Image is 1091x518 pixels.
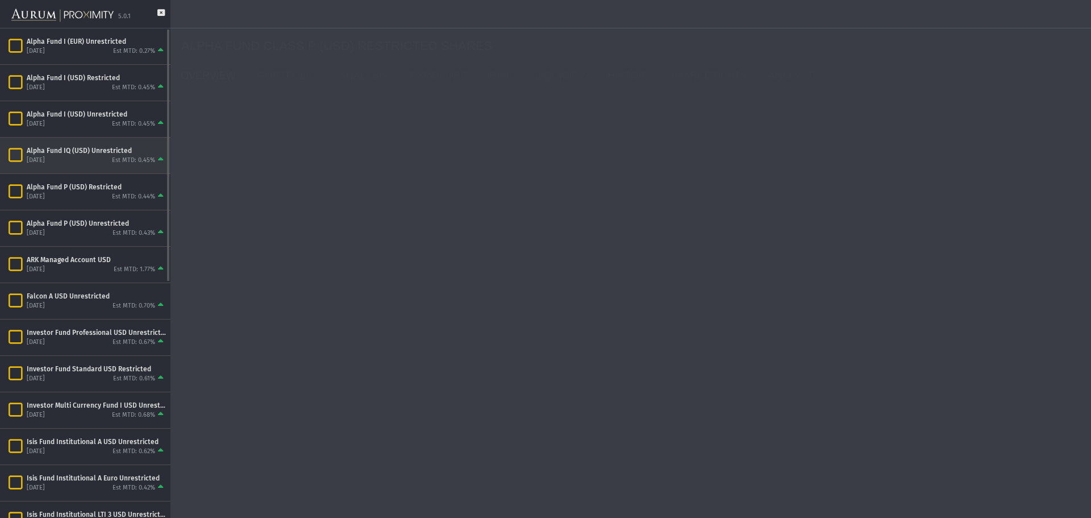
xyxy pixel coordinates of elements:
[292,169,385,193] div: $204.04
[27,447,45,456] div: [DATE]
[188,169,281,193] div: 6.35%
[188,473,202,479] text: 1 500
[113,338,155,347] div: Est MTD: 0.67%
[188,402,202,408] text: 3 000
[188,146,281,155] div: MTD
[27,375,45,383] div: [DATE]
[27,302,45,310] div: [DATE]
[112,411,155,420] div: Est MTD: 0.68%
[582,227,614,241] div: [DATE]
[27,292,166,301] div: Falcon A USD Unrestricted
[113,229,155,238] div: Est MTD: 0.43%
[752,146,846,155] div: CORR. TO BONDS
[188,123,232,141] span: 0.44%
[651,450,733,457] text: Walleye Opportunities: 6.63%
[292,272,385,281] div: [PERSON_NAME] RATIO
[27,338,45,347] div: [DATE]
[27,437,166,446] div: Isis Fund Institutional A USD Unrestricted
[249,64,331,87] a: PORTFOLIO
[113,302,155,310] div: Est MTD: 0.70%
[27,146,166,155] div: Alpha Fund IQ (USD) Unrestricted
[501,248,594,272] div: 3.05%
[1023,380,1052,396] label: Attrib
[961,146,1055,155] div: BETA TO BONDS
[113,47,155,56] div: Est MTD: 0.27%
[114,266,155,274] div: Est MTD: 1.77%
[599,64,666,87] a: HISTORY
[1042,100,1075,114] div: [DATE]
[961,122,1055,146] div: 0.00
[280,101,318,114] div: Notice
[188,497,202,503] text: 1 000
[113,447,155,456] div: Est MTD: 0.62%
[1042,227,1075,241] div: [DATE]
[857,272,954,281] div: TOP STRATEGY (BY ATTRIB.)
[188,248,281,272] div: 1.38
[172,64,249,87] a: OVERVIEW
[179,223,622,245] div: RISK
[397,146,490,155] div: YTD
[397,122,490,146] div: 4.61%
[113,484,155,492] div: Est MTD: 0.42%
[292,193,385,202] div: NAV PER SHARE
[27,328,166,337] div: Investor Fund Professional USD Unrestricted
[527,64,599,87] a: LIQUIDITY
[112,120,155,129] div: Est MTD: 0.45%
[857,146,950,155] div: BETA TO EQUITIES
[667,64,760,87] a: MARKET DATA
[752,122,846,146] div: -0.01
[639,96,1082,118] div: CORRELATION
[113,375,155,383] div: Est MTD: 0.61%
[292,248,385,272] div: 2.44
[188,320,281,329] div: % UP MONTHS
[179,350,622,371] div: PERFORMANCE VERSUS INDICES
[27,193,45,201] div: [DATE]
[188,425,202,432] text: 2 500
[1042,353,1075,367] div: [DATE]
[112,84,155,92] div: Est MTD: 0.45%
[112,193,155,201] div: Est MTD: 0.44%
[188,193,281,202] div: CAR
[996,380,1023,396] label: Alloc
[280,102,314,112] a: Notice
[857,122,950,146] div: 0.05
[639,350,1082,371] div: TOP 5
[639,223,1082,245] div: FUND
[181,28,1082,64] div: ALPHA FUND CLASS P (USD) RESTRICTED SHARES
[179,96,622,118] div: EST. PERFORMANCE
[11,3,114,28] img: Aurum-Proximity%20white.svg
[397,272,490,281] div: DOWNSIDE DEV.
[648,146,741,155] div: CORR. TO EQUITIES
[648,123,679,141] span: 0.22
[118,13,131,21] div: 5.0.1
[1051,380,1073,396] label: Ret
[27,219,166,228] div: Alpha Fund P (USD) Unrestricted
[188,449,202,455] text: 2 000
[397,248,490,272] div: 1.70%
[648,248,741,272] div: 32
[330,64,402,87] a: ANALYSIS
[501,272,594,281] div: VOLATILITY
[188,272,281,281] div: [PERSON_NAME] RATIO
[27,37,166,46] div: Alpha Fund I (EUR) Unrestricted
[651,419,693,426] text: Point72: 9.18%
[501,146,594,155] div: TOTAL RETURN
[27,229,45,238] div: [DATE]
[27,156,45,165] div: [DATE]
[752,272,846,281] div: NET ASSET VALUE
[27,110,166,119] div: Alpha Fund I (USD) Unrestricted
[648,272,741,281] div: UNDERLYING FUNDS
[27,255,166,264] div: ARK Managed Account USD
[27,73,166,82] div: Alpha Fund I (USD) Restricted
[27,266,45,274] div: [DATE]
[112,156,155,165] div: Est MTD: 0.45%
[402,64,481,87] a: EXPOSURE
[27,120,45,129] div: [DATE]
[27,474,166,483] div: Isis Fund Institutional A Euro Unrestricted
[27,47,45,56] div: [DATE]
[501,122,594,146] div: 104.04%
[582,353,614,367] div: [DATE]
[188,296,281,320] div: 79.71%
[857,248,954,272] div: Multi Strategy
[27,84,45,92] div: [DATE]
